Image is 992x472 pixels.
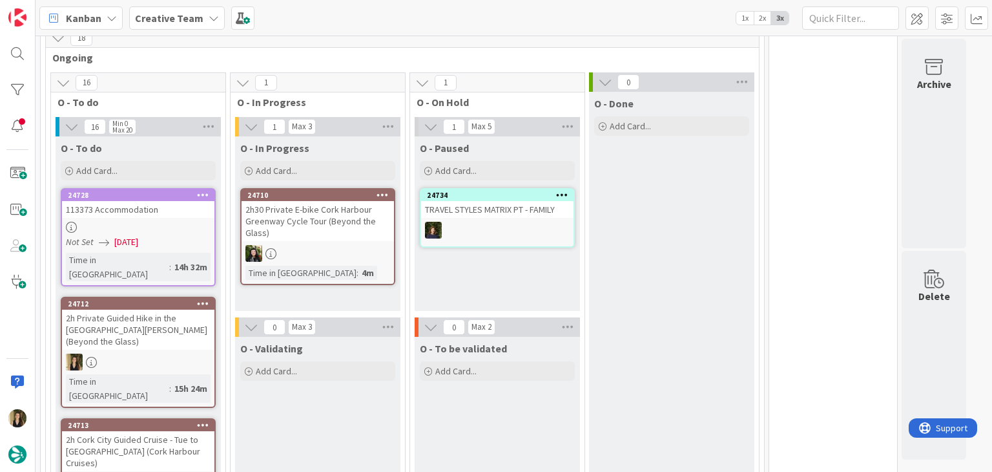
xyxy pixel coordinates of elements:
span: 16 [84,119,106,134]
span: O - To be validated [420,342,507,355]
span: 16 [76,75,98,91]
div: Max 3 [292,123,312,130]
div: 24713 [68,421,214,430]
div: MC [421,222,573,239]
div: 247132h Cork City Guided Cruise - Tue to [GEOGRAPHIC_DATA] (Cork Harbour Cruises) [62,420,214,471]
div: Time in [GEOGRAPHIC_DATA] [245,266,356,280]
span: O - Validating [240,342,303,355]
span: Add Card... [435,165,477,177]
input: Quick Filter... [802,6,899,30]
span: Add Card... [76,165,118,177]
div: BC [242,245,394,262]
span: O - In Progress [240,142,309,155]
div: Max 5 [471,123,491,130]
span: 0 [617,74,639,90]
span: Ongoing [52,51,743,64]
div: SP [62,354,214,370]
div: 24734TRAVEL STYLES MATRIX PT - FAMILY [421,189,573,218]
span: O - Done [594,97,634,110]
b: Creative Team [135,12,203,25]
div: TRAVEL STYLES MATRIX PT - FAMILY [421,201,573,218]
span: Kanban [66,10,101,26]
div: Archive [917,76,951,92]
span: O - To do [57,96,209,109]
img: MC [425,222,442,239]
i: Not Set [66,236,94,248]
span: 1 [255,75,277,91]
span: 1x [736,12,754,25]
span: Add Card... [256,365,297,377]
div: 24728 [62,189,214,201]
span: 18 [70,30,92,46]
span: O - Paused [420,142,469,155]
div: 14h 32m [171,260,211,274]
div: Max 3 [292,324,312,330]
span: 1 [263,119,285,134]
div: 113373 Accommodation [62,201,214,218]
span: 0 [443,319,465,335]
span: : [356,266,358,280]
div: Time in [GEOGRAPHIC_DATA] [66,374,169,403]
div: Delete [918,288,950,304]
div: 24728113373 Accommodation [62,189,214,218]
div: 2h Cork City Guided Cruise - Tue to [GEOGRAPHIC_DATA] (Cork Harbour Cruises) [62,431,214,471]
span: Add Card... [256,165,297,177]
span: Support [27,2,59,17]
img: Visit kanbanzone.com [8,8,26,27]
div: 24710 [247,191,394,200]
div: Min 0 [112,120,128,127]
div: Time in [GEOGRAPHIC_DATA] [66,253,169,281]
span: 1 [443,119,465,134]
span: O - To do [61,142,102,155]
span: : [169,260,171,274]
div: 24710 [242,189,394,201]
span: Add Card... [435,365,477,377]
div: 247122h Private Guided Hike in the [GEOGRAPHIC_DATA][PERSON_NAME] (Beyond the Glass) [62,298,214,350]
div: 15h 24m [171,381,211,396]
div: 24734 [427,191,573,200]
img: BC [245,245,262,262]
div: 24712 [68,299,214,308]
div: 247102h30 Private E-bike Cork Harbour Greenway Cycle Tour (Beyond the Glass) [242,189,394,241]
div: 24713 [62,420,214,431]
span: Add Card... [610,120,651,132]
img: SP [66,354,83,370]
span: [DATE] [114,235,138,249]
div: 24728 [68,191,214,200]
div: 4m [358,266,377,280]
div: 2h Private Guided Hike in the [GEOGRAPHIC_DATA][PERSON_NAME] (Beyond the Glass) [62,310,214,350]
div: Max 20 [112,127,132,133]
div: 24712 [62,298,214,310]
img: SP [8,409,26,427]
div: Max 2 [471,324,491,330]
span: : [169,381,171,396]
span: O - In Progress [237,96,389,109]
div: 2h30 Private E-bike Cork Harbour Greenway Cycle Tour (Beyond the Glass) [242,201,394,241]
span: 3x [771,12,789,25]
img: avatar [8,445,26,464]
span: 1 [435,75,457,91]
div: 24734 [421,189,573,201]
span: 0 [263,319,285,335]
span: O - On Hold [417,96,568,109]
span: 2x [754,12,771,25]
